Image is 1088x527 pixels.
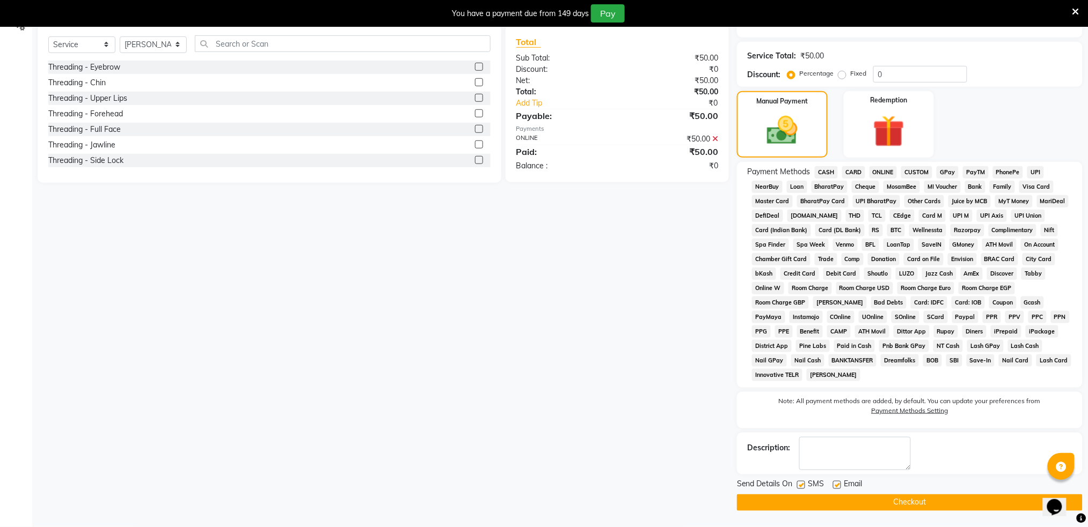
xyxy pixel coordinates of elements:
[827,325,851,338] span: CAMP
[508,64,617,75] div: Discount:
[752,224,811,236] span: Card (Indian Bank)
[775,325,793,338] span: PPE
[508,75,617,86] div: Net:
[879,340,929,352] span: Pnb Bank GPay
[617,145,726,158] div: ₹50.00
[508,145,617,158] div: Paid:
[788,282,832,294] span: Room Charge
[948,195,991,207] span: Juice by MCB
[48,93,127,104] div: Threading - Upper Lips
[1028,311,1047,323] span: PPC
[862,239,879,251] span: BFL
[933,340,963,352] span: NT Cash
[894,325,930,338] span: Dittor App
[846,210,865,222] span: THD
[963,166,989,179] span: PayTM
[508,86,617,98] div: Total:
[815,253,837,265] span: Trade
[859,311,887,323] span: UOnline
[904,195,944,207] span: Other Cards
[965,181,986,193] span: Bank
[868,253,900,265] span: Donation
[748,442,791,454] div: Description:
[800,69,834,78] label: Percentage
[887,224,905,236] span: BTC
[995,195,1033,207] span: MyT Money
[793,239,829,251] span: Spa Week
[737,494,1083,511] button: Checkout
[977,210,1007,222] span: UPI Axis
[950,239,979,251] span: GMoney
[756,97,808,106] label: Manual Payment
[981,253,1019,265] span: BRAC Card
[1041,224,1058,236] span: Nift
[1026,325,1058,338] span: iPackage
[883,181,920,193] span: MosamBee
[1021,239,1058,251] span: On Account
[823,268,860,280] span: Debit Card
[871,296,907,309] span: Bad Debts
[48,124,121,135] div: Threading - Full Face
[924,181,961,193] span: MI Voucher
[962,325,987,338] span: Diners
[790,311,823,323] span: Instamojo
[961,268,983,280] span: AmEx
[1008,340,1043,352] span: Lash Cash
[617,160,726,172] div: ₹0
[896,268,918,280] span: LUZO
[508,53,617,64] div: Sub Total:
[922,268,956,280] span: Jazz Cash
[836,282,894,294] span: Room Charge USD
[853,195,901,207] span: UPI BharatPay
[752,340,792,352] span: District App
[752,282,784,294] span: Online W
[516,36,541,48] span: Total
[982,239,1017,251] span: ATH Movil
[951,224,984,236] span: Razorpay
[890,210,915,222] span: CEdge
[950,210,973,222] span: UPI M
[909,224,946,236] span: Wellnessta
[1023,253,1055,265] span: City Card
[937,166,959,179] span: GPay
[872,406,948,415] label: Payment Methods Setting
[1051,311,1070,323] span: PPN
[48,62,120,73] div: Threading - Eyebrow
[508,160,617,172] div: Balance :
[797,195,849,207] span: BharatPay Card
[834,340,875,352] span: Paid in Cash
[752,195,793,207] span: Master Card
[868,210,886,222] span: TCL
[787,210,842,222] span: [DOMAIN_NAME]
[1027,166,1044,179] span: UPI
[967,354,995,367] span: Save-In
[516,124,718,133] div: Payments
[752,296,809,309] span: Room Charge GBP
[752,311,785,323] span: PayMaya
[780,268,819,280] span: Credit Card
[48,155,123,166] div: Threading - Side Lock
[919,210,946,222] span: Card M
[791,354,824,367] span: Nail Cash
[1011,210,1045,222] span: UPI Union
[855,325,889,338] span: ATH Movil
[748,50,797,62] div: Service Total:
[752,210,783,222] span: DefiDeal
[1043,484,1077,516] iframe: chat widget
[883,239,914,251] span: LoanTap
[748,166,810,177] span: Payment Methods
[757,113,807,148] img: _cash.svg
[508,109,617,122] div: Payable:
[752,253,810,265] span: Chamber Gift Card
[752,325,771,338] span: PPG
[617,133,726,145] div: ₹50.00
[748,396,1072,420] label: Note: All payment methods are added, by default. You can update your preferences from
[617,109,726,122] div: ₹50.00
[1019,181,1054,193] span: Visa Card
[787,181,807,193] span: Loan
[990,181,1015,193] span: Family
[752,181,783,193] span: NearBuy
[801,50,824,62] div: ₹50.00
[918,239,945,251] span: SaveIN
[881,354,919,367] span: Dreamfolks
